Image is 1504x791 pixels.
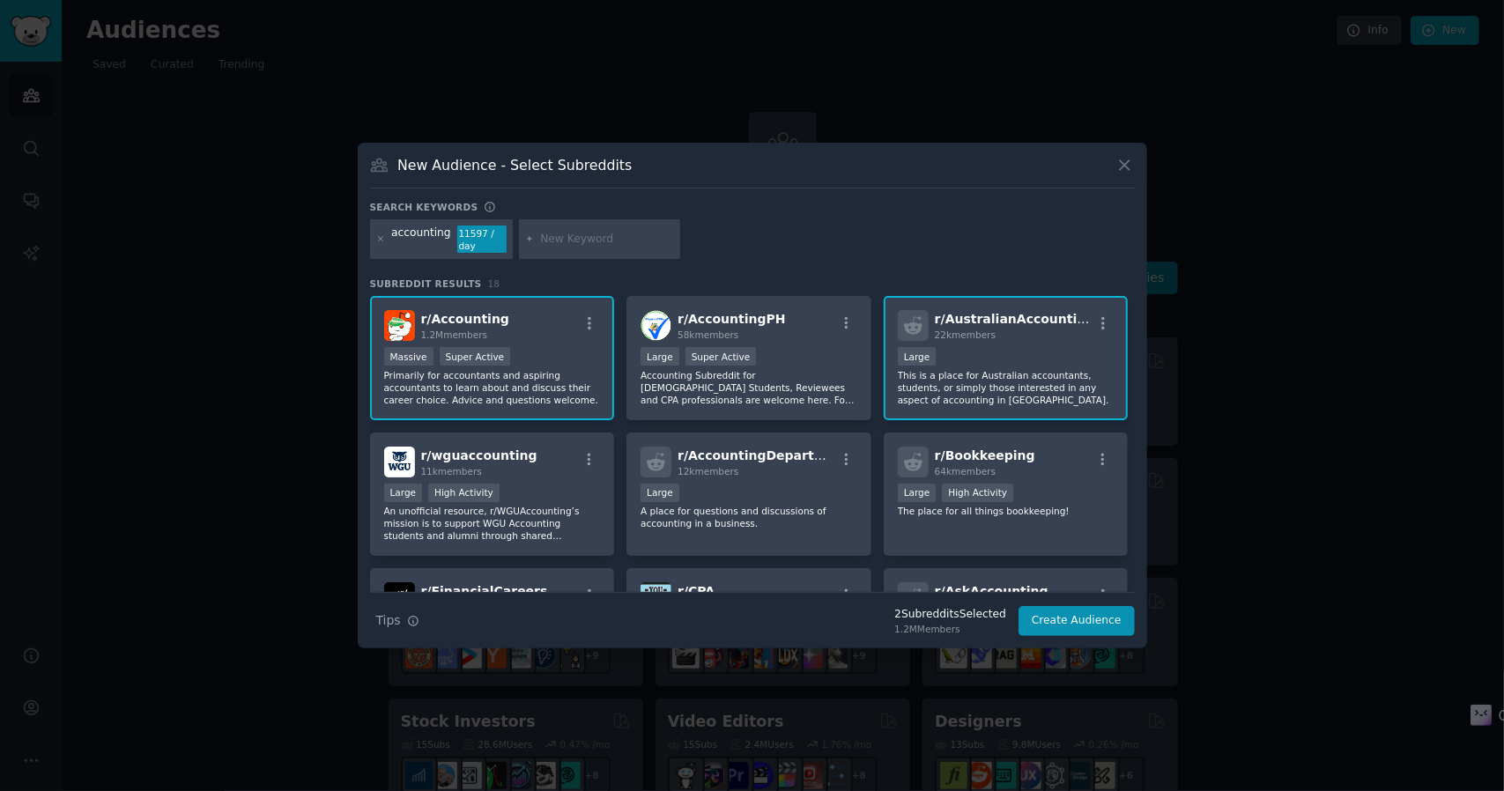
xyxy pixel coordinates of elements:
[370,277,482,290] span: Subreddit Results
[421,312,510,326] span: r/ Accounting
[421,466,482,477] span: 11k members
[678,329,738,340] span: 58k members
[641,310,671,341] img: AccountingPH
[391,225,451,254] div: accounting
[678,312,785,326] span: r/ AccountingPH
[384,310,415,341] img: Accounting
[935,329,996,340] span: 22k members
[370,201,478,213] h3: Search keywords
[428,484,500,502] div: High Activity
[685,347,757,366] div: Super Active
[440,347,511,366] div: Super Active
[678,448,849,462] span: r/ AccountingDepartment
[384,505,601,542] p: An unofficial resource, r/WGUAccounting’s mission is to support WGU Accounting students and alumn...
[898,505,1115,517] p: The place for all things bookkeeping!
[370,605,426,636] button: Tips
[488,278,500,289] span: 18
[641,484,679,502] div: Large
[397,156,632,174] h3: New Audience - Select Subreddits
[935,312,1095,326] span: r/ AustralianAccounting
[935,466,996,477] span: 64k members
[421,584,548,598] span: r/ FinancialCareers
[1019,606,1135,636] button: Create Audience
[935,448,1035,462] span: r/ Bookkeeping
[678,466,738,477] span: 12k members
[540,232,674,248] input: New Keyword
[384,347,433,366] div: Massive
[894,623,1006,635] div: 1.2M Members
[384,447,415,477] img: wguaccounting
[457,225,507,254] div: 11597 / day
[898,369,1115,406] p: This is a place for Australian accountants, students, or simply those interested in any aspect of...
[421,329,488,340] span: 1.2M members
[898,484,937,502] div: Large
[384,369,601,406] p: Primarily for accountants and aspiring accountants to learn about and discuss their career choice...
[894,607,1006,623] div: 2 Subreddit s Selected
[678,584,715,598] span: r/ CPA
[376,611,401,630] span: Tips
[384,484,423,502] div: Large
[641,369,857,406] p: Accounting Subreddit for [DEMOGRAPHIC_DATA] Students, Reviewees and CPA professionals are welcome...
[641,582,671,613] img: CPA
[942,484,1013,502] div: High Activity
[421,448,537,462] span: r/ wguaccounting
[641,347,679,366] div: Large
[935,584,1048,598] span: r/ AskAccounting
[384,582,415,613] img: FinancialCareers
[641,505,857,529] p: A place for questions and discussions of accounting in a business.
[898,347,937,366] div: Large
